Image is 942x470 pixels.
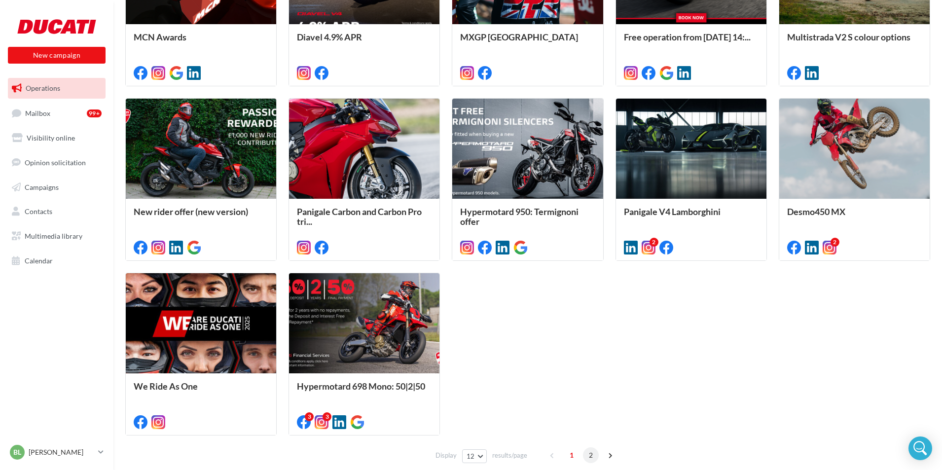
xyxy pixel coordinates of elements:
div: 2 [650,238,658,247]
a: Campaigns [6,177,108,198]
span: Desmo450 MX [787,206,845,217]
span: results/page [492,451,527,460]
span: Operations [26,84,60,92]
span: 2 [583,447,599,463]
span: Campaigns [25,182,59,191]
a: Opinion solicitation [6,152,108,173]
span: New rider offer (new version) [134,206,248,217]
a: Mailbox99+ [6,103,108,124]
span: Visibility online [27,134,75,142]
span: Display [435,451,457,460]
div: Open Intercom Messenger [908,436,932,460]
a: Contacts [6,201,108,222]
a: Visibility online [6,128,108,148]
span: We Ride As One [134,381,198,392]
a: BL [PERSON_NAME] [8,443,106,462]
div: 99+ [87,109,102,117]
span: Multistrada V2 S colour options [787,32,910,42]
span: Calendar [25,256,53,265]
span: Diavel 4.9% APR [297,32,362,42]
div: 2 [831,238,839,247]
span: Panigale V4 Lamborghini [624,206,721,217]
button: New campaign [8,47,106,64]
a: Multimedia library [6,226,108,247]
span: BL [13,447,21,457]
span: 12 [467,452,475,460]
span: MCN Awards [134,32,186,42]
span: Mailbox [25,108,50,117]
a: Operations [6,78,108,99]
div: 3 [305,412,314,421]
span: Multimedia library [25,232,82,240]
div: 3 [323,412,331,421]
p: [PERSON_NAME] [29,447,94,457]
span: Free operation from [DATE] 14:... [624,32,751,42]
button: 12 [462,449,487,463]
span: Hypermotard 698 Mono: 50|2|50 [297,381,425,392]
span: Opinion solicitation [25,158,86,167]
a: Calendar [6,251,108,271]
span: Panigale Carbon and Carbon Pro tri... [297,206,422,227]
span: MXGP [GEOGRAPHIC_DATA] [460,32,578,42]
span: Contacts [25,207,52,216]
span: 1 [564,447,580,463]
span: Hypermotard 950: Termignoni offer [460,206,579,227]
